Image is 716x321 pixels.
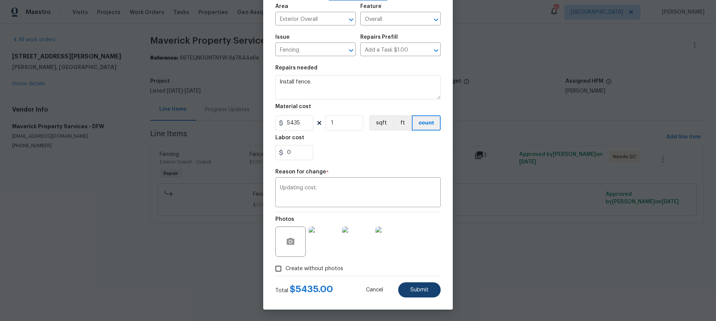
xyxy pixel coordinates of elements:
button: Open [346,14,356,25]
span: Create without photos [286,265,343,273]
button: count [412,115,441,131]
h5: Reason for change [275,169,326,175]
div: Total [275,285,333,294]
button: Open [431,14,441,25]
h5: Labor cost [275,135,304,140]
h5: Feature [360,4,382,9]
button: ft [393,115,412,131]
h5: Area [275,4,288,9]
h5: Repairs needed [275,65,317,71]
button: Open [431,45,441,56]
span: $ 5435.00 [290,285,333,294]
textarea: Install fence. [275,75,441,99]
button: Submit [398,282,441,297]
h5: Repairs Prefill [360,35,398,40]
span: Submit [410,287,429,293]
button: Cancel [354,282,395,297]
h5: Issue [275,35,290,40]
h5: Photos [275,217,294,222]
h5: Material cost [275,104,311,109]
textarea: Updating cost. [280,185,436,201]
span: Cancel [366,287,383,293]
button: sqft [369,115,393,131]
button: Open [346,45,356,56]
